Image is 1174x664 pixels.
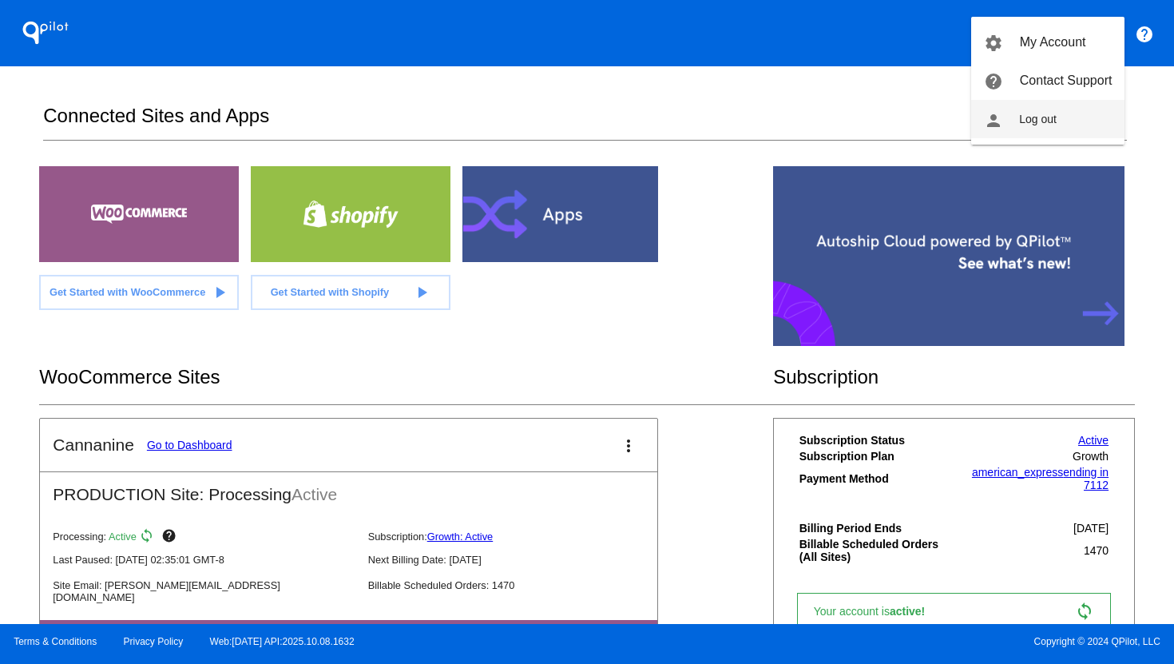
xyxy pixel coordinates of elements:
span: Contact Support [1020,74,1113,87]
mat-icon: person [984,111,1003,130]
span: Log out [1019,113,1057,125]
span: My Account [1020,35,1086,49]
mat-icon: help [984,72,1003,91]
mat-icon: settings [984,34,1003,53]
